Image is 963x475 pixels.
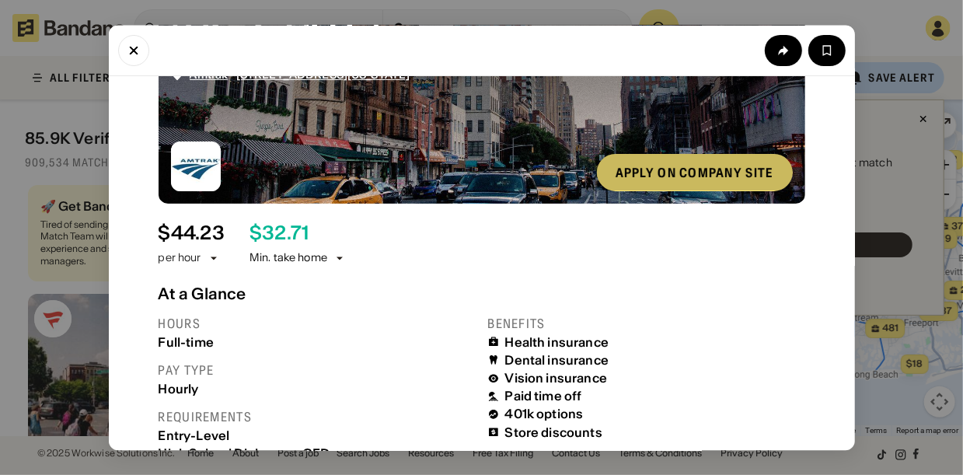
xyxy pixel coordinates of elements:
[159,361,476,378] div: Pay type
[159,284,805,302] div: At a Glance
[505,424,602,439] div: Store discounts
[249,222,309,244] div: $ 32.71
[505,334,609,349] div: Health insurance
[505,371,608,386] div: Vision insurance
[171,141,221,190] img: Amtrak logo
[505,352,609,367] div: Dental insurance
[616,166,774,178] div: Apply on company site
[118,34,149,65] button: Close
[159,222,225,244] div: $ 44.23
[159,315,476,331] div: Hours
[159,445,476,460] div: High School Diploma or GED
[159,408,476,424] div: Requirements
[505,407,584,421] div: 401k options
[249,250,346,266] div: Min. take home
[159,428,476,442] div: Entry-Level
[159,381,476,396] div: Hourly
[159,250,201,266] div: per hour
[505,389,582,403] div: Paid time off
[159,334,476,349] div: Full-time
[488,315,805,331] div: Benefits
